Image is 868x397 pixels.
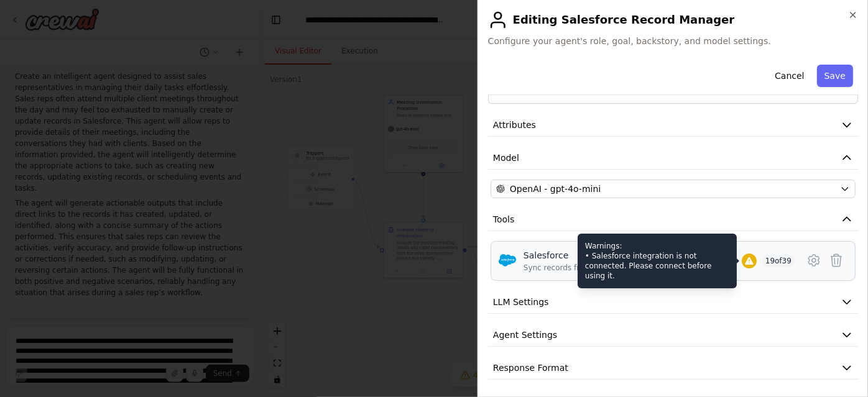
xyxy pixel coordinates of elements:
button: LLM Settings [488,291,858,314]
span: Agent Settings [493,329,557,341]
button: Configure tool [803,249,825,272]
button: Save [817,65,853,87]
button: Agent Settings [488,324,858,347]
button: Cancel [767,65,811,87]
button: Tools [488,208,858,231]
div: Sync records from Salesforce [524,263,632,273]
button: Response Format [488,357,858,380]
span: LLM Settings [493,296,549,308]
span: 19 of 39 [762,255,795,267]
button: Attributes [488,114,858,137]
div: Warnings: • Salesforce integration is not connected. Please connect before using it. [578,234,737,288]
img: Salesforce [499,252,516,269]
span: Configure your agent's role, goal, backstory, and model settings. [488,35,858,47]
div: Salesforce [524,249,632,262]
span: Attributes [493,119,536,131]
span: Model [493,152,519,164]
button: OpenAI - gpt-4o-mini [491,180,856,198]
span: Tools [493,213,515,226]
span: Response Format [493,362,568,374]
span: OpenAI - gpt-4o-mini [510,183,601,195]
button: Delete tool [825,249,847,272]
h2: Editing Salesforce Record Manager [488,10,858,30]
button: Model [488,147,858,170]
